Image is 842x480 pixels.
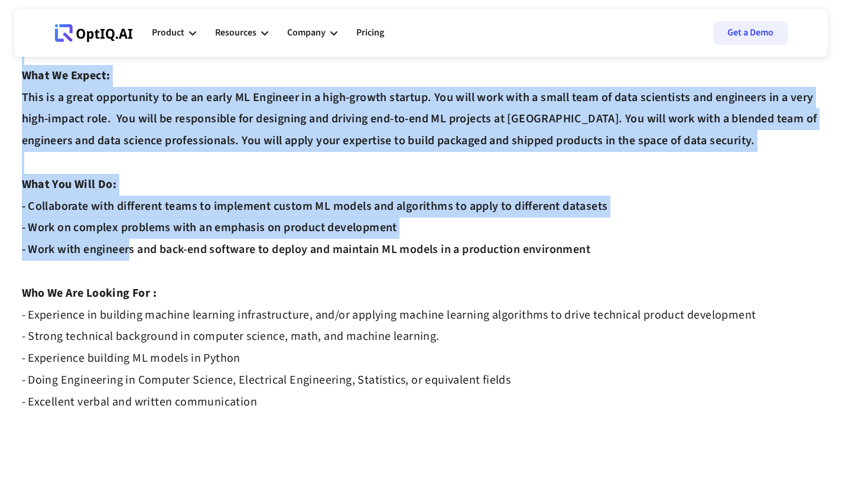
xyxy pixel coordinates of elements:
strong: What You Will Do: [22,176,117,193]
div: Product [152,15,196,51]
a: Webflow Homepage [55,15,133,51]
div: Product [152,25,184,41]
a: Get a Demo [713,21,788,45]
strong: What We Expect: [22,67,110,84]
strong: - Experience in building machine learning infrastructure, and/or applying machine learning algori... [22,307,756,410]
div: Company [287,25,326,41]
div: Resources [215,25,256,41]
div: Webflow Homepage [55,41,56,42]
div: Resources [215,15,268,51]
a: Pricing [356,15,384,51]
div: Company [287,15,337,51]
strong: Who We Are Looking For : [22,285,157,301]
